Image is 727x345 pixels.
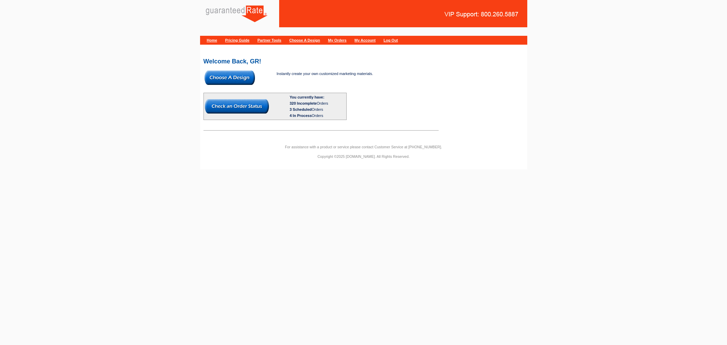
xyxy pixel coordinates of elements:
a: Pricing Guide [225,38,249,42]
a: Home [207,38,217,42]
a: Partner Tools [257,38,281,42]
span: 320 Incomplete [290,101,317,105]
img: button-choose-design.gif [205,71,255,85]
div: Orders Orders Orders [290,100,345,119]
b: You currently have: [290,95,324,99]
span: Instantly create your own customized marketing materials. [277,72,373,76]
img: button-check-order-status.gif [205,99,269,114]
a: My Account [354,38,376,42]
p: Copyright ©2025 [DOMAIN_NAME]. All Rights Reserved. [200,153,527,160]
a: Choose A Design [289,38,320,42]
span: 3 Scheduled [290,107,312,111]
a: My Orders [328,38,346,42]
span: 4 In Process [290,114,312,118]
a: Log Out [383,38,398,42]
p: For assistance with a product or service please contact Customer Service at [PHONE_NUMBER]. [200,144,527,150]
h2: Welcome Back, GR! [203,58,524,64]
